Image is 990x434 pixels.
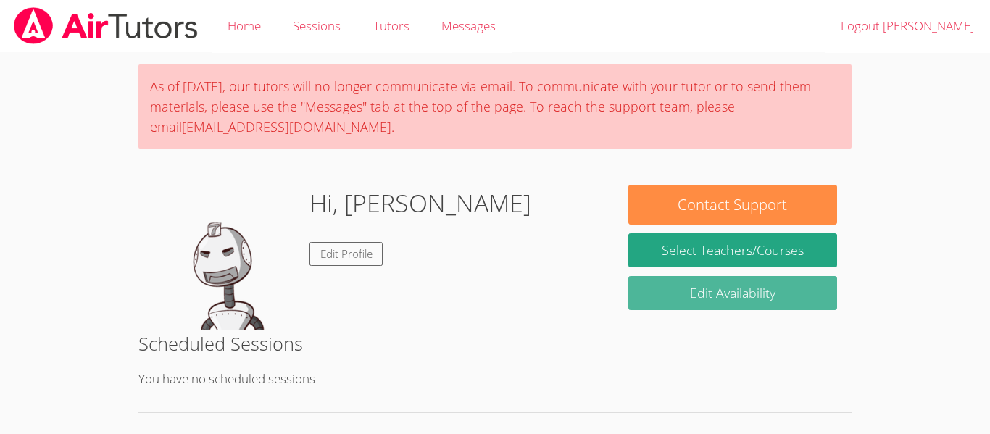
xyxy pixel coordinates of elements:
p: You have no scheduled sessions [138,369,852,390]
div: As of [DATE], our tutors will no longer communicate via email. To communicate with your tutor or ... [138,64,852,149]
h2: Scheduled Sessions [138,330,852,357]
img: default.png [153,185,298,330]
h1: Hi, [PERSON_NAME] [309,185,531,222]
img: airtutors_banner-c4298cdbf04f3fff15de1276eac7730deb9818008684d7c2e4769d2f7ddbe033.png [12,7,199,44]
span: Messages [441,17,496,34]
button: Contact Support [628,185,837,225]
a: Select Teachers/Courses [628,233,837,267]
a: Edit Profile [309,242,383,266]
a: Edit Availability [628,276,837,310]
